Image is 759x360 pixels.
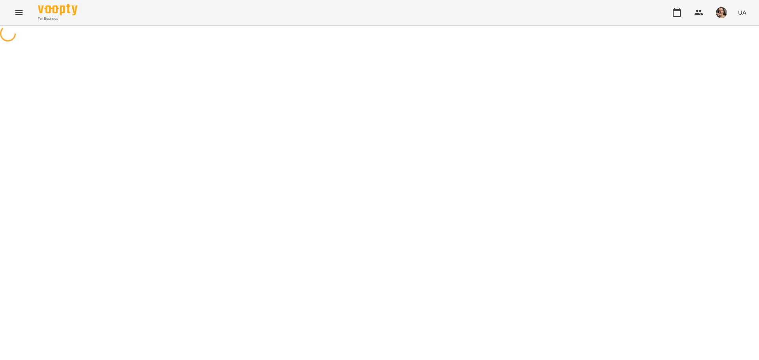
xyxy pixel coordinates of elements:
button: UA [735,5,750,20]
span: UA [738,8,746,17]
img: aaa0aa5797c5ce11638e7aad685b53dd.jpeg [716,7,727,18]
img: Voopty Logo [38,4,77,15]
span: For Business [38,16,77,21]
button: Menu [9,3,28,22]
